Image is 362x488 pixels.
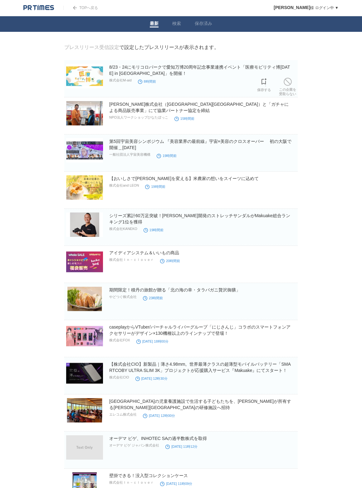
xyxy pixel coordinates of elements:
img: 三和商船株式会社（天草市牛深町）と「ガチャによる商品販売事業」にて協業パートナー協定を締結 [66,101,103,125]
img: arrow.png [73,6,77,10]
time: 15時間前 [174,117,194,120]
a: プレスリリース受信設定 [64,45,119,50]
img: オーデマ ピゲ、INHOTEC SAの過半数株式を取得 [66,435,103,460]
time: [DATE] 12時30分 [135,377,168,380]
a: アイディアシステム＆いいもの商品 [109,250,179,255]
img: シリーズ累計60万足突破！兼子ただし開発のストレッチサンダルがMakuake総合ランキング1位を獲得 [66,212,103,237]
p: 一般社団法人宇宙美容機構 [109,152,150,157]
a: [PERSON_NAME]株式会社（[GEOGRAPHIC_DATA][GEOGRAPHIC_DATA]）と「ガチャによる商品販売事業」にて協業パートナー協定を締結 [109,102,289,113]
time: [DATE] 12時00分 [143,414,175,417]
a: TOPへ戻る [63,6,98,10]
p: 株式会社M-aid [109,78,132,83]
time: [DATE] 11時09分 [160,482,192,486]
a: この企業を受取らない [279,76,296,96]
a: シリーズ累計60万足突破！[PERSON_NAME]開発のストレッチサンダルがMakuake総合ランキング1位を獲得 [109,213,290,224]
p: 株式会社and LEON [109,183,139,188]
a: caseplayからVTuber/バーチャルライバーグループ「にじさんじ」コラボのスマートフォンアクセサリーがデザイン×130機種以上のラインナップで登場！ [109,325,291,336]
a: 8/23・24にモリコロパークで愛知万博20周年記念事業連携イベント「医療モビリティ博[DATE] in [GEOGRAPHIC_DATA]」を開催！ [109,65,290,76]
img: 神奈川県の児童養護施設で生活する子どもたちを、エレコムが所有する葉山町の研修施設へ招待 [66,398,103,422]
img: 第5回宇宙美容シンポジウム 『美容業界の最前線』宇宙×美容のクロスオーバー 初の大阪で開催＿2025年9月16日（火） [66,138,103,163]
p: 株式会社KANEKO [109,227,137,231]
img: アイディアシステム＆いいもの商品 [66,250,103,274]
img: 【おいしさで未来を変える】米農家の想いをスイーツに込めて [66,175,103,200]
time: [DATE] 11時12分 [165,445,198,448]
a: 検索 [172,21,181,27]
p: エレコム株式会社 [109,412,137,417]
img: caseplayからVTuber/バーチャルライバーグループ「にじさんじ」コラボのスマートフォンアクセサリーがデザイン×130機種以上のラインナップで登場！ [66,324,103,348]
time: [DATE] 18時00分 [136,339,169,343]
p: NPO法人ワークショップひなたぼっこ [109,115,168,120]
p: オーデマ ピゲ ジャパン株式会社 [109,443,159,448]
a: 保存する [257,76,271,92]
img: 期間限定！積丹の旅館が贈る「北の海の幸・タラバガニ贅沢御膳」 [66,287,103,311]
a: 最新 [150,21,159,27]
time: 19時間前 [144,228,164,232]
time: 19時間前 [145,185,165,188]
a: 【株式会社CIO】新製品｜薄さ4.98mm。世界最薄クラスの超薄型モバイルバッテリー「SMARTCOBY ULTRA SLIM 3K」プロジェクトが応援購入サービス『Makuake』にてスタート！ [109,362,291,373]
time: 19時間前 [157,154,177,158]
img: 【株式会社CIO】新製品｜薄さ4.98mm。世界最薄クラスの超薄型モバイルバッテリー「SMARTCOBY ULTRA SLIM 3K」プロジェクトが応援購入サービス『Makuake』にてスタート！ [66,361,103,385]
time: 20時間前 [160,259,180,263]
a: 【おいしさで[PERSON_NAME]を変える】米農家の想いをスイーツに込めて [109,176,259,181]
a: 期間限定！積丹の旅館が贈る「北の海の幸・タラバガニ贅沢御膳」 [109,287,240,292]
time: 8時間前 [138,80,156,83]
a: オーデマ ピゲ、INHOTEC SAの過半数株式を取得 [109,436,207,441]
img: logo.png [23,5,54,11]
a: 保存済み [195,21,212,27]
p: 株式会社Ｉｎ－ｃｌｏｖｅｒ [109,257,154,262]
a: [GEOGRAPHIC_DATA]の児童養護施設で生活する子どもたちを、[PERSON_NAME]が所有する[PERSON_NAME][GEOGRAPHIC_DATA]の研修施設へ招待 [109,399,291,410]
time: 23時間前 [143,296,163,300]
span: [PERSON_NAME] [274,5,310,10]
p: 株式会社CIO [109,375,129,380]
p: やどつぐ株式会社 [109,295,137,299]
a: 第5回宇宙美容シンポジウム 『美容業界の最前線』宇宙×美容のクロスオーバー 初の大阪で開催＿[DATE] [109,139,291,150]
div: で設定したプレスリリースが表示されます。 [64,44,219,51]
a: 壁掛できる！没入型コレクションケース [109,473,188,478]
p: 株式会社FOX [109,338,130,343]
p: 株式会社Ｉｎ－ｃｌｏｖｅｒ [109,480,154,485]
a: [PERSON_NAME]様 ログイン中 ▼ [274,6,339,10]
img: 8/23・24にモリコロパークで愛知万博20周年記念事業連携イベント「医療モビリティ博2025 in 愛知」を開催！ [66,64,103,88]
